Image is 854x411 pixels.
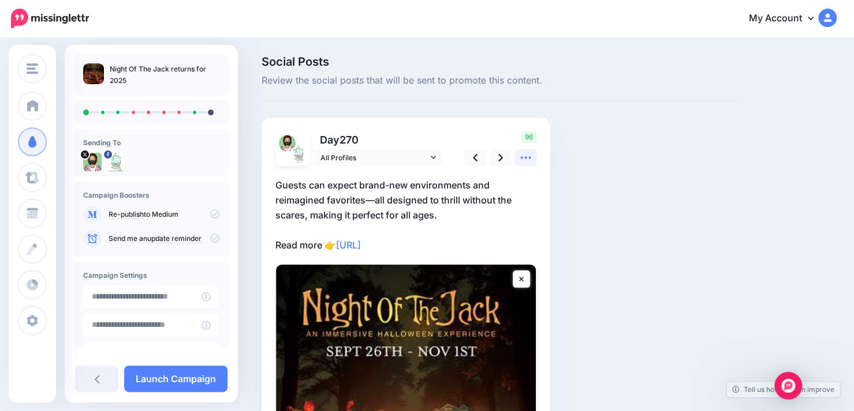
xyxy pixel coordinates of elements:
[726,382,840,397] a: Tell us how we can improve
[315,131,443,148] p: Day
[275,178,536,252] p: Guests can expect brand-new environments and reimagined favorites—all designed to thrill without ...
[340,134,359,146] span: 270
[27,63,38,74] img: menu.png
[290,146,307,163] img: 239548622_253181613296953_2733591880358692221_n-bsa154131.jpg
[110,63,219,86] p: Night Of The Jack returns for 2025
[521,131,536,143] span: 96
[737,5,837,33] a: My Account
[11,9,89,28] img: Missinglettr
[83,153,102,171] img: mXwErruL-1674.jpg
[320,152,428,164] span: All Profiles
[315,149,442,166] a: All Profiles
[109,209,219,220] p: to Medium
[336,239,361,251] a: [URL]
[109,210,144,219] a: Re-publish
[83,271,219,280] h4: Campaign Settings
[83,191,219,199] h4: Campaign Boosters
[109,233,219,244] p: Send me an
[147,234,202,243] a: update reminder
[83,138,219,147] h4: Sending To
[262,56,738,67] span: Social Posts
[83,63,104,84] img: bf009c9cf32fa9c3891b7726c273cc3c_thumb.jpg
[279,135,296,152] img: mXwErruL-1674.jpg
[774,372,802,399] div: Open Intercom Messenger
[106,153,125,171] img: 239548622_253181613296953_2733591880358692221_n-bsa154131.jpg
[262,73,738,88] span: Review the social posts that will be sent to promote this content.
